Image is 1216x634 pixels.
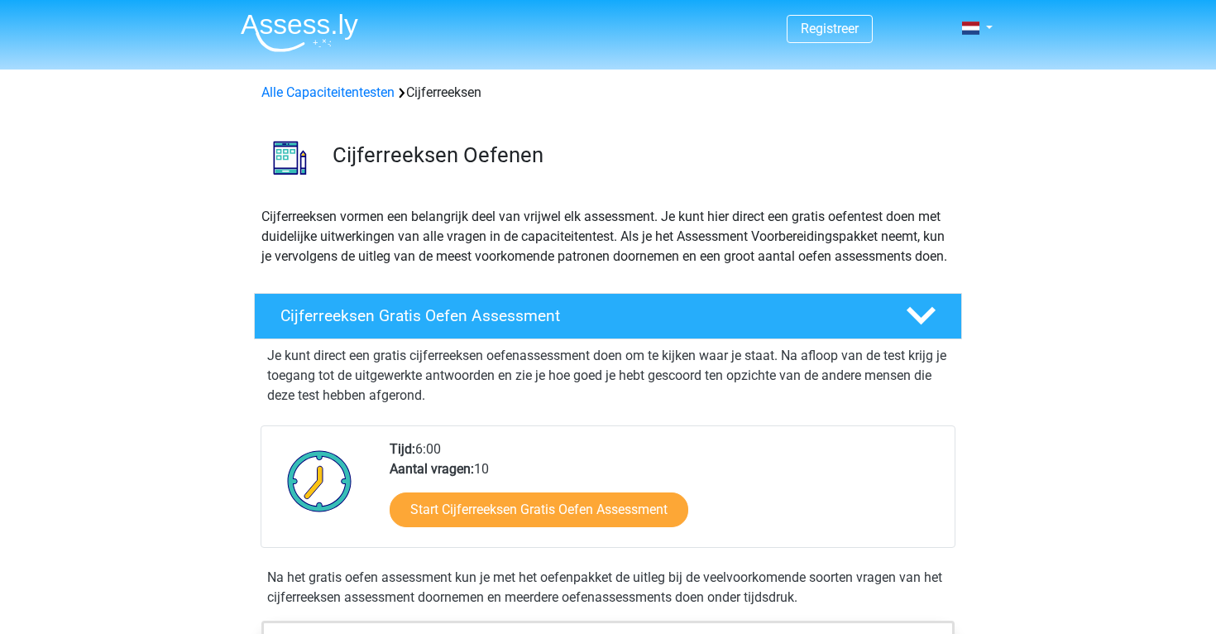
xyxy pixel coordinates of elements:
[241,13,358,52] img: Assessly
[278,439,361,522] img: Klok
[377,439,954,547] div: 6:00 10
[390,441,415,457] b: Tijd:
[247,293,969,339] a: Cijferreeksen Gratis Oefen Assessment
[261,207,955,267] p: Cijferreeksen vormen een belangrijk deel van vrijwel elk assessment. Je kunt hier direct een grat...
[390,492,688,527] a: Start Cijferreeksen Gratis Oefen Assessment
[333,142,949,168] h3: Cijferreeksen Oefenen
[255,122,325,193] img: cijferreeksen
[280,306,879,325] h4: Cijferreeksen Gratis Oefen Assessment
[390,461,474,477] b: Aantal vragen:
[255,83,961,103] div: Cijferreeksen
[261,568,955,608] div: Na het gratis oefen assessment kun je met het oefenpakket de uitleg bij de veelvoorkomende soorte...
[261,84,395,100] a: Alle Capaciteitentesten
[267,346,949,406] p: Je kunt direct een gratis cijferreeksen oefenassessment doen om te kijken waar je staat. Na afloo...
[801,21,859,36] a: Registreer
